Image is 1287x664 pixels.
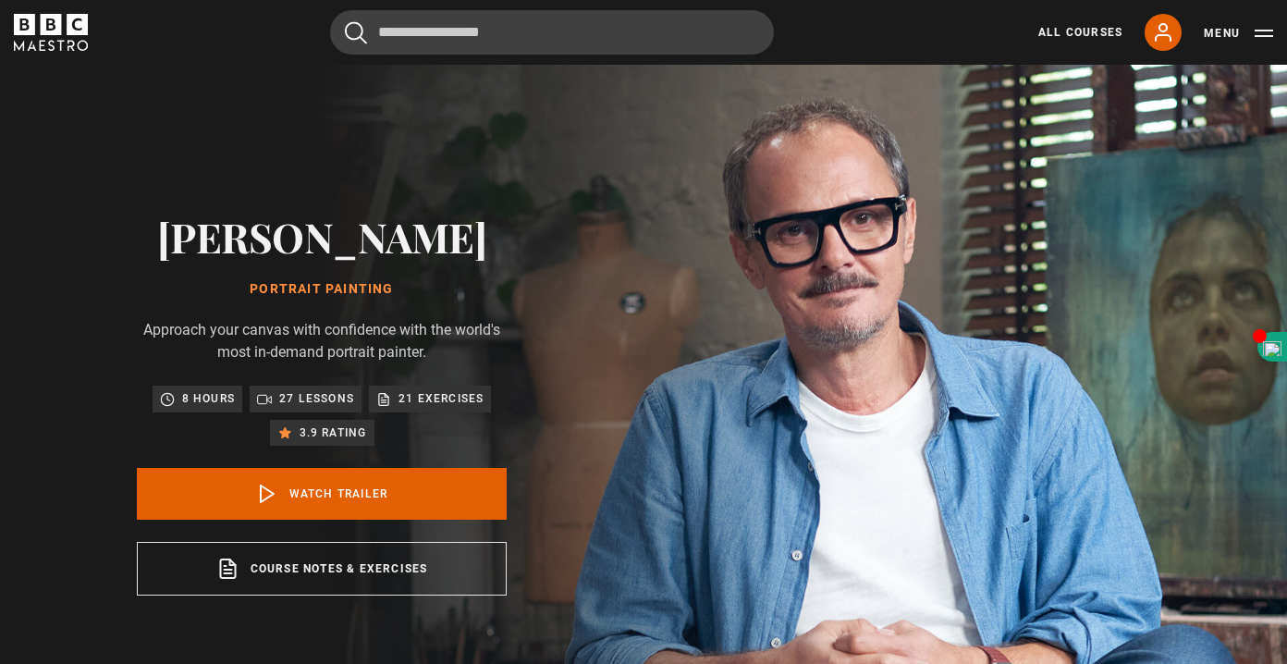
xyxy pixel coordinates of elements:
[398,389,484,408] p: 21 exercises
[137,282,507,297] h1: Portrait Painting
[300,424,367,442] p: 3.9 rating
[137,319,507,363] p: Approach your canvas with confidence with the world's most in-demand portrait painter.
[137,468,507,520] a: Watch Trailer
[1038,24,1122,41] a: All Courses
[1204,24,1273,43] button: Toggle navigation
[345,21,367,44] button: Submit the search query
[330,10,774,55] input: Search
[137,213,507,260] h2: [PERSON_NAME]
[279,389,354,408] p: 27 lessons
[137,542,507,596] a: Course notes & exercises
[14,14,88,51] svg: BBC Maestro
[182,389,235,408] p: 8 hours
